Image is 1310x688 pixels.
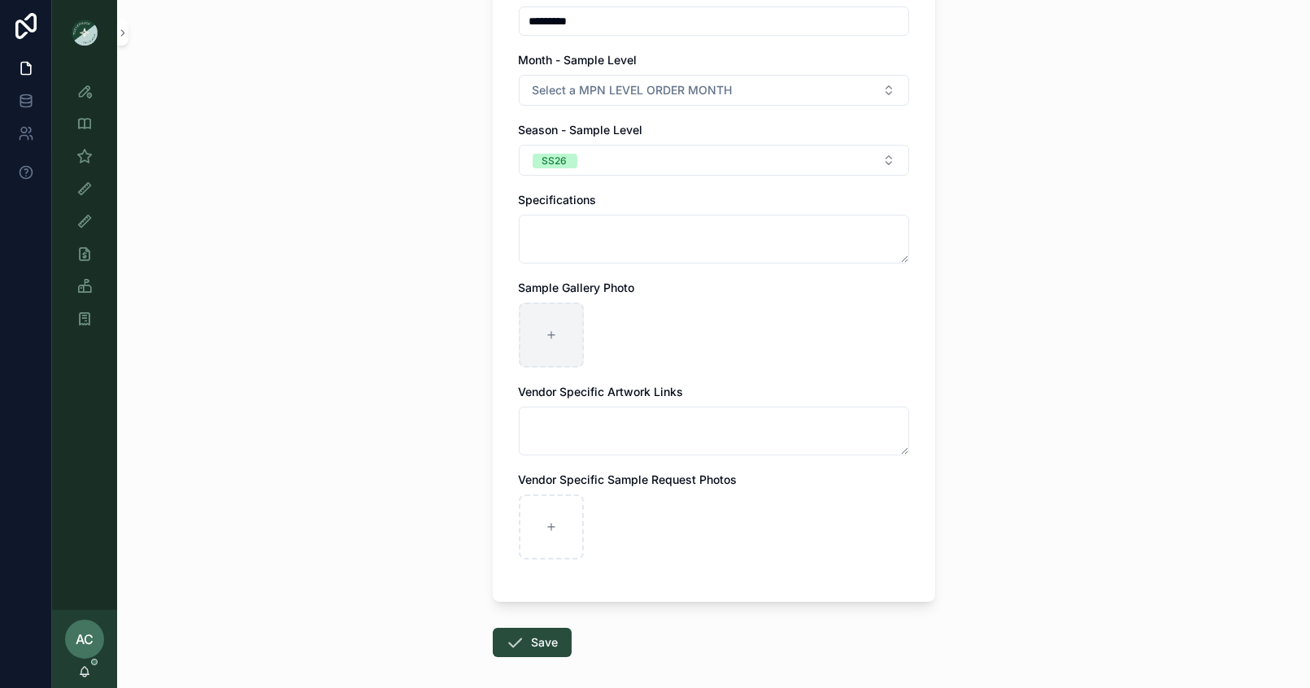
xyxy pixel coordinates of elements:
button: Select Button [519,145,909,176]
button: Save [493,628,572,657]
div: SS26 [542,154,568,168]
span: AC [76,629,94,649]
span: Sample Gallery Photo [519,281,635,294]
div: scrollable content [52,65,117,355]
span: Season - Sample Level [519,123,643,137]
span: Vendor Specific Sample Request Photos [519,472,738,486]
span: Select a MPN LEVEL ORDER MONTH [533,82,733,98]
button: Select Button [519,75,909,106]
img: App logo [72,20,98,46]
span: Specifications [519,193,597,207]
span: Month - Sample Level [519,53,638,67]
span: Vendor Specific Artwork Links [519,385,684,398]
